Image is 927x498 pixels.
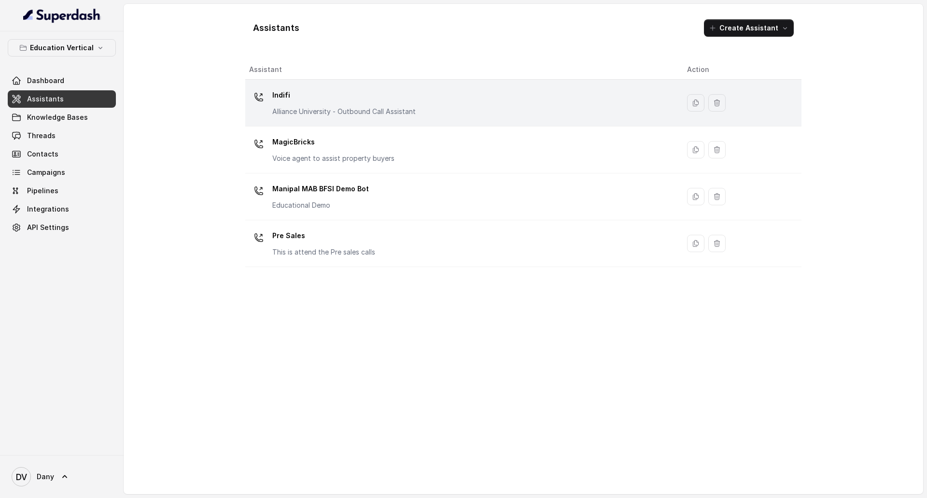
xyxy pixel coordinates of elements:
span: Campaigns [27,168,65,177]
a: Threads [8,127,116,144]
p: Indifi [272,87,416,103]
p: Pre Sales [272,228,375,243]
h1: Assistants [253,20,299,36]
th: Action [679,60,801,80]
img: light.svg [23,8,101,23]
button: Create Assistant [704,19,794,37]
span: Assistants [27,94,64,104]
a: Integrations [8,200,116,218]
span: API Settings [27,223,69,232]
a: Pipelines [8,182,116,199]
span: Knowledge Bases [27,113,88,122]
p: Voice agent to assist property buyers [272,154,394,163]
span: Integrations [27,204,69,214]
a: Contacts [8,145,116,163]
a: Knowledge Bases [8,109,116,126]
p: MagicBricks [272,134,394,150]
th: Assistant [245,60,679,80]
p: Educational Demo [272,200,369,210]
span: Dashboard [27,76,64,85]
span: Contacts [27,149,58,159]
span: Threads [27,131,56,141]
span: Dany [37,472,54,482]
p: Education Vertical [30,42,94,54]
text: DV [16,472,27,482]
button: Education Vertical [8,39,116,57]
a: Dashboard [8,72,116,89]
a: API Settings [8,219,116,236]
span: Pipelines [27,186,58,196]
a: Assistants [8,90,116,108]
p: Manipal MAB BFSI Demo Bot [272,181,369,197]
a: Dany [8,463,116,490]
p: Alliance University - Outbound Call Assistant [272,107,416,116]
p: This is attend the Pre sales calls [272,247,375,257]
a: Campaigns [8,164,116,181]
